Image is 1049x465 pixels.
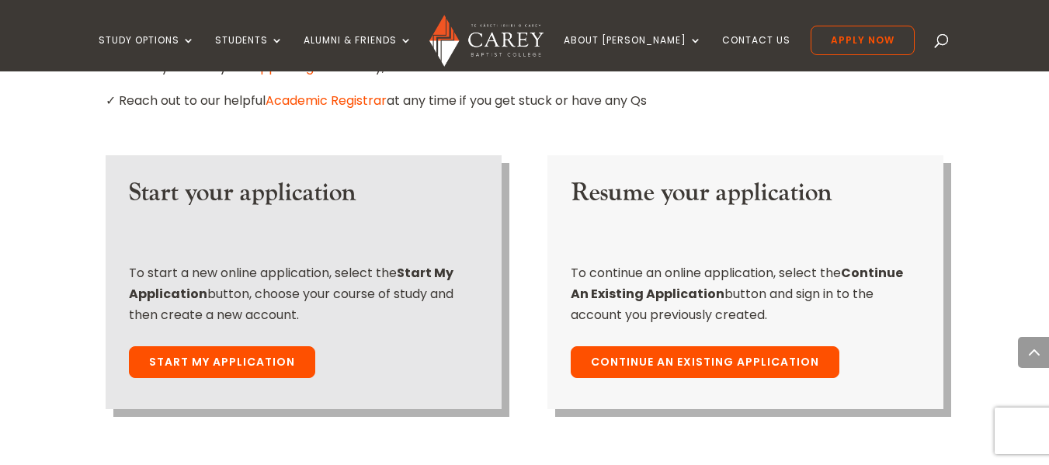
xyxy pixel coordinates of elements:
a: supporting docs [247,58,346,76]
a: Study Options [99,35,195,71]
a: Alumni & Friends [304,35,412,71]
h3: Start your application [129,179,478,216]
a: Apply Now [811,26,915,55]
a: Start My Application [129,346,315,379]
a: Academic Registrar [266,92,387,109]
a: About [PERSON_NAME] [564,35,702,71]
a: Contact Us [722,35,790,71]
strong: Start My Application [129,264,453,303]
img: Carey Baptist College [429,15,544,67]
p: ✓ Check you have your ready, listed below [106,57,944,90]
span: To start a new online application, select the [129,264,397,282]
span: To continue an online application, select the [571,264,841,282]
p: ✓ Reach out to our helpful at any time if you get stuck or have any Qs [106,90,944,111]
a: Students [215,35,283,71]
a: Continue An Existing Application [571,346,839,379]
h3: Resume your application [571,179,920,216]
span: button, choose your course of study and then create a new account. [129,285,453,324]
strong: Continue An Existing Application [571,264,903,303]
